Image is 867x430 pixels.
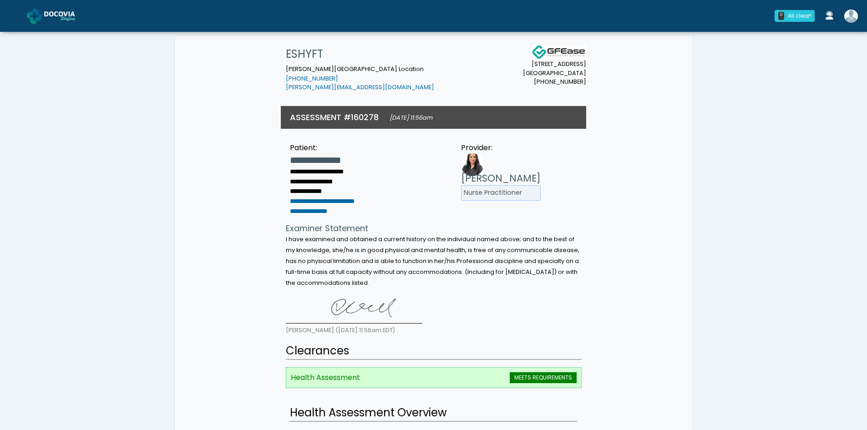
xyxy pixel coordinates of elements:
a: [PHONE_NUMBER] [286,75,338,82]
div: 0 [778,12,784,20]
div: Patient: [290,142,355,153]
img: 4ynO2QAAAAZJREFUAwD35AArr4TETAAAAABJRU5ErkJggg== [286,292,422,324]
li: Health Assessment [286,367,582,388]
a: [PERSON_NAME][EMAIL_ADDRESS][DOMAIN_NAME] [286,83,434,91]
div: Provider: [461,142,541,153]
li: Nurse Practitioner [461,185,541,201]
img: Docovia [27,9,42,24]
h4: Examiner Statement [286,223,582,233]
img: Docovia Staffing Logo [532,45,586,60]
h2: Clearances [286,343,582,360]
div: All clear! [788,12,811,20]
a: Docovia [27,1,90,30]
h1: ESHYFT [286,45,434,63]
span: MEETS REQUIREMENTS [510,372,577,383]
small: I have examined and obtained a current history on the individual named above; and to the best of ... [286,235,579,287]
h3: [PERSON_NAME] [461,172,541,185]
img: Shakerra Crippen [844,10,858,23]
a: 0 All clear! [769,6,820,25]
small: [PERSON_NAME][GEOGRAPHIC_DATA] Location [286,65,434,91]
small: [DATE] 11:56am [390,114,432,121]
small: [PERSON_NAME] ([DATE] 11:56am EDT) [286,326,395,334]
img: Provider image [461,153,484,176]
h2: Health Assessment Overview [290,405,577,422]
img: Docovia [44,11,90,20]
small: [STREET_ADDRESS] [GEOGRAPHIC_DATA] [PHONE_NUMBER] [523,60,586,86]
h3: ASSESSMENT #160278 [290,111,379,123]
